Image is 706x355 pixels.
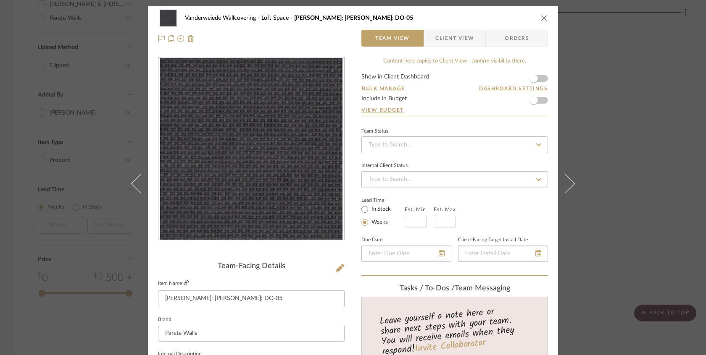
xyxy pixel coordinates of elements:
button: Dashboard Settings [479,85,548,92]
div: Internal Client Status [361,164,408,168]
mat-radio-group: Select item type [361,204,405,227]
label: Weeks [370,219,388,226]
label: Est. Max [434,206,456,212]
span: [PERSON_NAME]: [PERSON_NAME]: DO-05 [294,15,413,21]
span: Client View [435,30,474,47]
div: team Messaging [361,284,548,293]
div: Content here copies to Client View - confirm visibility there. [361,57,548,65]
label: Client-Facing Target Install Date [458,238,528,242]
div: 0 [158,58,344,240]
input: Type to Search… [361,136,548,153]
input: Type to Search… [361,171,548,188]
span: Team View [375,30,410,47]
button: close [540,14,548,22]
label: Due Date [361,238,382,242]
input: Enter Due Date [361,245,451,262]
input: Enter Install Date [458,245,548,262]
img: Remove from project [187,35,194,42]
button: Bulk Manage [361,85,406,92]
label: In Stock [370,206,391,213]
span: Orders [495,30,538,47]
span: Loft Space [261,15,294,21]
input: Enter Item Name [158,290,345,307]
label: Est. Min [405,206,426,212]
label: Lead Time [361,196,405,204]
img: 4cb7a116-1c30-4d7c-a2a9-873bc756d7fa_48x40.jpg [158,10,178,26]
div: Team-Facing Details [158,262,345,271]
img: 4cb7a116-1c30-4d7c-a2a9-873bc756d7fa_436x436.jpg [160,58,342,240]
span: Tasks / To-Dos / [400,285,455,292]
a: View Budget [361,107,548,113]
input: Enter Brand [158,325,345,342]
span: Vanderweiede Wallcovering [185,15,261,21]
div: Team Status [361,129,388,133]
label: Brand [158,318,171,322]
label: Item Name [158,280,189,287]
